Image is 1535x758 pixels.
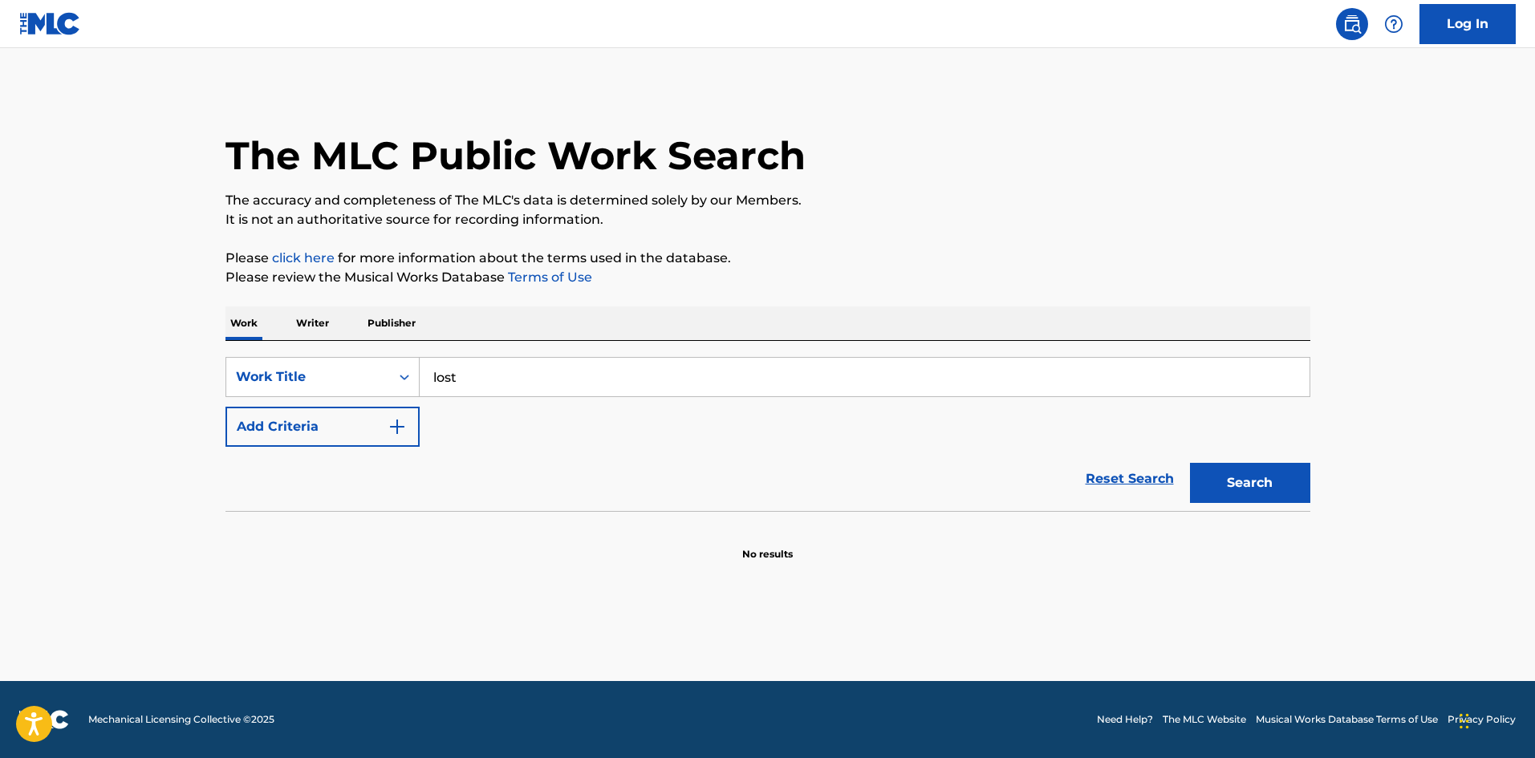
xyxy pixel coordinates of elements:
[1163,712,1246,727] a: The MLC Website
[1455,681,1535,758] iframe: Chat Widget
[388,417,407,436] img: 9d2ae6d4665cec9f34b9.svg
[1448,712,1516,727] a: Privacy Policy
[1097,712,1153,727] a: Need Help?
[1190,463,1310,503] button: Search
[505,270,592,285] a: Terms of Use
[225,249,1310,268] p: Please for more information about the terms used in the database.
[1455,681,1535,758] div: Chat-Widget
[225,191,1310,210] p: The accuracy and completeness of The MLC's data is determined solely by our Members.
[225,407,420,447] button: Add Criteria
[225,306,262,340] p: Work
[19,12,81,35] img: MLC Logo
[236,367,380,387] div: Work Title
[1256,712,1438,727] a: Musical Works Database Terms of Use
[1378,8,1410,40] div: Help
[1460,697,1469,745] div: Ziehen
[225,268,1310,287] p: Please review the Musical Works Database
[1419,4,1516,44] a: Log In
[88,712,274,727] span: Mechanical Licensing Collective © 2025
[272,250,335,266] a: click here
[1078,461,1182,497] a: Reset Search
[225,357,1310,511] form: Search Form
[225,132,806,180] h1: The MLC Public Work Search
[742,528,793,561] p: No results
[1336,8,1368,40] a: Public Search
[363,306,420,340] p: Publisher
[225,210,1310,229] p: It is not an authoritative source for recording information.
[1384,14,1403,34] img: help
[19,710,69,729] img: logo
[291,306,334,340] p: Writer
[1342,14,1362,34] img: search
